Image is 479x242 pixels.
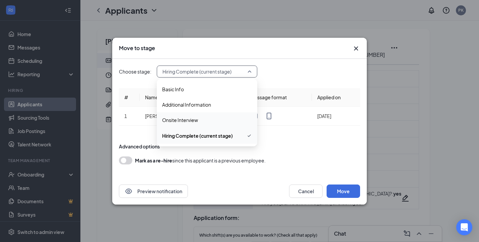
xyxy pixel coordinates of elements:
svg: Cross [352,44,360,52]
svg: MobileSms [265,112,273,120]
td: [PERSON_NAME] [140,107,209,126]
div: Open Intercom Messenger [456,219,472,235]
button: Close [352,44,360,52]
span: 1 [124,113,127,119]
th: Message format [245,88,312,107]
th: Applied on [312,88,360,107]
h3: Move to stage [119,44,155,52]
span: Hiring Complete (current stage) [162,132,233,139]
button: EyePreview notification [119,185,188,198]
th: Name [140,88,209,107]
button: Move [327,185,360,198]
td: [DATE] [312,107,360,126]
div: since this applicant is a previous employee. [135,156,266,164]
div: Advanced options [119,143,360,150]
th: # [119,88,140,107]
button: Cancel [289,185,323,198]
span: Onsite Interview [162,116,198,124]
span: Basic Info [162,86,184,93]
span: Choose stage: [119,68,151,75]
span: Additional Information [162,101,211,108]
b: Mark as a re-hire [135,157,172,163]
span: Hiring Complete (current stage) [162,67,231,77]
svg: Checkmark [247,132,252,140]
svg: Eye [125,187,133,195]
